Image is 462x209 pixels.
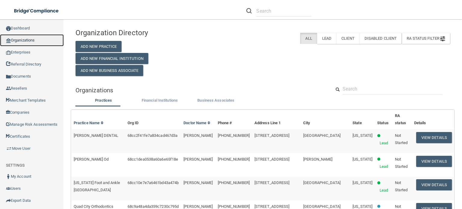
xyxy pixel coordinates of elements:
[191,97,241,104] label: Business Associates
[395,180,408,192] span: Not Started
[6,198,11,203] img: icon-export.b9366987.png
[303,204,340,209] span: [GEOGRAPHIC_DATA]
[440,36,445,41] img: icon-filter@2x.21656d0b.png
[142,98,178,103] span: Financial Institutions
[218,133,250,138] span: [PHONE_NUMBER]
[395,157,408,169] span: Not Started
[303,133,340,138] span: [GEOGRAPHIC_DATA]
[301,110,350,129] th: City
[353,180,372,185] span: [US_STATE]
[183,204,213,209] span: [PERSON_NAME]
[416,156,452,167] button: View Details
[95,98,112,103] span: Practices
[6,186,11,191] img: icon-users.e205127d.png
[416,132,452,143] button: View Details
[74,180,120,192] span: [US_STATE] Foot and Ankle [GEOGRAPHIC_DATA]
[128,133,177,138] span: 68cc2f41fe7a834cad467d3a
[218,204,250,209] span: [PHONE_NUMBER]
[75,97,132,106] li: Practices
[256,5,311,17] input: Search
[395,133,408,145] span: Not Started
[128,157,178,161] span: 68cc1dea0538a60a6e65f18e
[74,204,113,209] span: Quad City Orthodontics
[74,121,104,125] a: Practice Name
[380,163,388,170] p: Lead
[359,33,402,44] label: Disabled Client
[183,121,211,125] a: Doctor Name
[75,87,322,94] h5: Organizations
[380,140,388,147] p: Lead
[254,133,290,138] span: [STREET_ADDRESS]
[9,5,64,17] img: bridge_compliance_login_screen.278c3ca4.svg
[183,180,213,185] span: [PERSON_NAME]
[6,74,11,79] img: icon-documents.8dae5593.png
[300,33,317,44] label: All
[218,157,250,161] span: [PHONE_NUMBER]
[412,110,454,129] th: Details
[380,187,388,194] p: Lead
[6,51,11,55] img: enterprise.0d942306.png
[407,36,445,41] span: RA Status Filter
[215,110,252,129] th: Phone #
[183,157,213,161] span: [PERSON_NAME]
[183,133,213,138] span: [PERSON_NAME]
[197,98,234,103] span: Business Associates
[246,8,252,14] img: ic-search.3b580494.png
[75,29,194,37] h4: Organization Directory
[6,86,11,91] img: ic_reseller.de258add.png
[353,133,372,138] span: [US_STATE]
[416,179,452,190] button: View Details
[188,97,244,106] li: Business Associate
[75,53,148,64] button: Add New Financial Institution
[375,110,393,129] th: Status
[353,157,372,161] span: [US_STATE]
[74,157,109,161] span: [PERSON_NAME] Od
[6,162,25,169] label: SETTINGS
[74,133,118,138] span: [PERSON_NAME] DENTAL
[128,180,179,185] span: 68cc10e7e7a6461bd43a474b
[393,110,412,129] th: RA status
[6,38,11,43] img: organization-icon.f8decf85.png
[353,204,372,209] span: [US_STATE]
[303,157,332,161] span: [PERSON_NAME]
[6,174,11,179] img: ic_user_dark.df1a06c3.png
[6,146,12,152] img: briefcase.64adab9b.png
[128,204,179,209] span: 68c9a48a4da359c7230c795d
[336,33,359,44] label: Client
[79,97,129,104] label: Practices
[343,83,442,94] input: Search
[252,110,301,129] th: Address Line 1
[303,180,340,185] span: [GEOGRAPHIC_DATA]
[75,41,122,52] button: Add New Practice
[135,97,185,104] label: Financial Institutions
[75,65,143,76] button: Add New Business Associate
[132,97,188,106] li: Financial Institutions
[254,204,290,209] span: [STREET_ADDRESS]
[6,26,11,31] img: ic_dashboard_dark.d01f4a41.png
[125,110,181,129] th: Org ID
[350,110,375,129] th: State
[254,157,290,161] span: [STREET_ADDRESS]
[254,180,290,185] span: [STREET_ADDRESS]
[218,180,250,185] span: [PHONE_NUMBER]
[317,33,336,44] label: Lead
